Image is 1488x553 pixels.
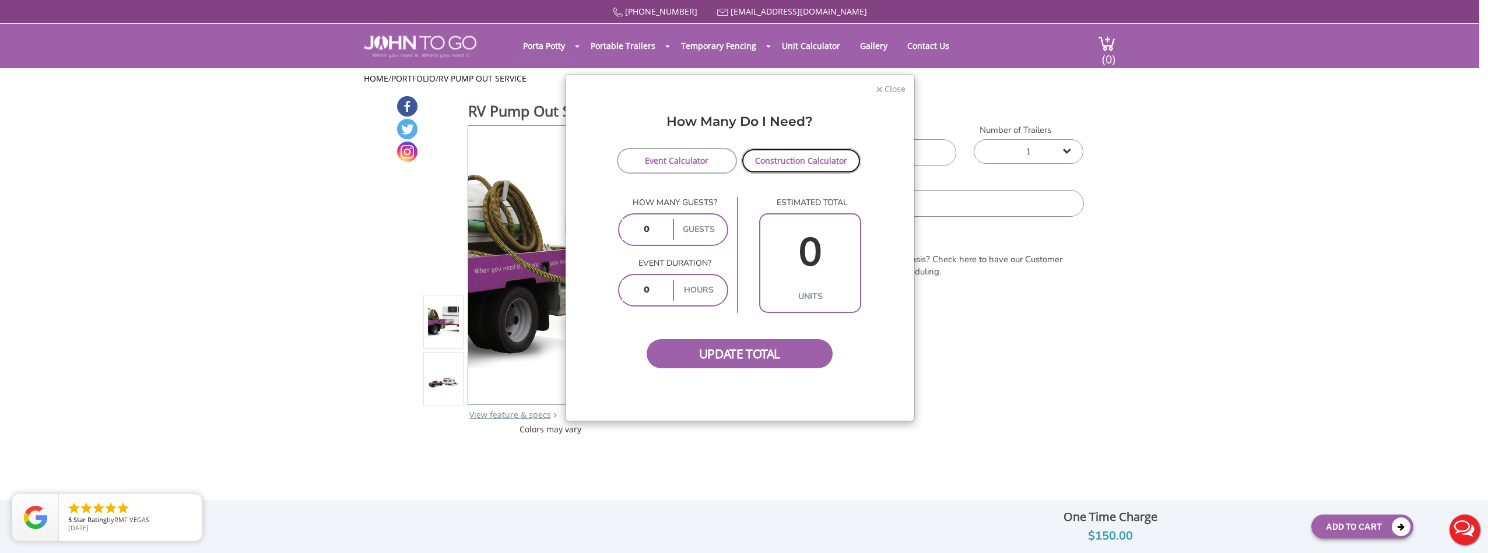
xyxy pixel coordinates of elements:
li:  [92,501,106,515]
input: 0 [622,280,671,301]
button: Live Chat [1441,506,1488,553]
p: Event duration? [618,258,729,269]
div: How Many Do I Need? [574,112,906,148]
li:  [79,501,93,515]
span: Close [883,82,906,93]
label: units [763,286,857,307]
p: estimated total [759,197,861,209]
span: 5 [68,515,72,524]
span: Star Rating [73,515,107,524]
label: guests [673,219,724,240]
input: 0 [622,219,671,240]
input: 0 [763,219,857,286]
span: by [68,516,192,524]
li:  [116,501,130,515]
span: Update Total [647,339,833,368]
span: × [876,80,883,97]
button: Close [876,82,906,95]
span: [DATE] [68,523,89,532]
p: How many guests? [618,197,729,209]
a: Construction Calculator [741,148,862,174]
a: Event Calculator [617,148,738,174]
li:  [104,501,118,515]
li:  [67,501,81,515]
label: hours [673,280,724,301]
img: Review Rating [24,506,47,529]
span: RMF VEGAS [114,515,149,524]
